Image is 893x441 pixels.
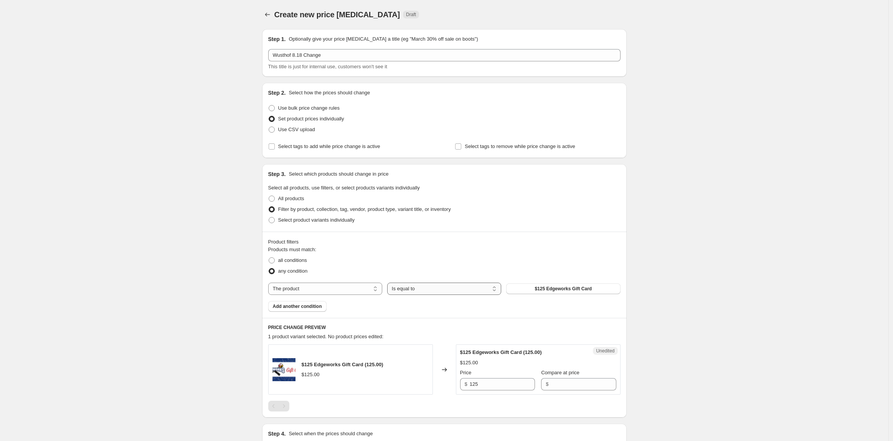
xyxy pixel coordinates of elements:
span: $125 Edgeworks Gift Card (125.00) [460,349,542,355]
div: Product filters [268,238,621,246]
h2: Step 1. [268,35,286,43]
span: Select tags to add while price change is active [278,143,380,149]
p: Select when the prices should change [289,430,373,438]
span: Use CSV upload [278,127,315,132]
span: $125 Edgeworks Gift Card (125.00) [302,362,383,367]
h6: PRICE CHANGE PREVIEW [268,324,621,331]
span: Select all products, use filters, or select products variants individually [268,185,420,191]
span: Compare at price [541,370,579,375]
span: Add another condition [273,303,322,309]
h2: Step 2. [268,89,286,97]
span: 1 product variant selected. No product prices edited: [268,334,384,339]
nav: Pagination [268,401,289,411]
div: $125.00 [460,359,478,367]
span: Use bulk price change rules [278,105,340,111]
button: Price change jobs [262,9,273,20]
input: 30% off holiday sale [268,49,621,61]
p: Select how the prices should change [289,89,370,97]
span: any condition [278,268,308,274]
h2: Step 3. [268,170,286,178]
span: Filter by product, collection, tag, vendor, product type, variant title, or inventory [278,206,451,212]
p: Optionally give your price [MEDICAL_DATA] a title (eg "March 30% off sale on boots") [289,35,478,43]
h2: Step 4. [268,430,286,438]
span: All products [278,196,304,201]
span: Set product prices individually [278,116,344,122]
span: Create new price [MEDICAL_DATA] [274,10,400,19]
span: $ [465,381,467,387]
img: edgeworks-giftcard-image-v2_80x.jpg [272,358,295,381]
span: Unedited [596,348,614,354]
button: $125 Edgeworks Gift Card [506,283,620,294]
span: Draft [406,12,416,18]
span: Select product variants individually [278,217,355,223]
span: all conditions [278,257,307,263]
span: Products must match: [268,247,317,252]
span: This title is just for internal use, customers won't see it [268,64,387,69]
span: Price [460,370,472,375]
div: $125.00 [302,371,320,378]
span: Select tags to remove while price change is active [465,143,575,149]
button: Add another condition [268,301,327,312]
span: $ [546,381,548,387]
p: Select which products should change in price [289,170,388,178]
span: $125 Edgeworks Gift Card [535,286,592,292]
